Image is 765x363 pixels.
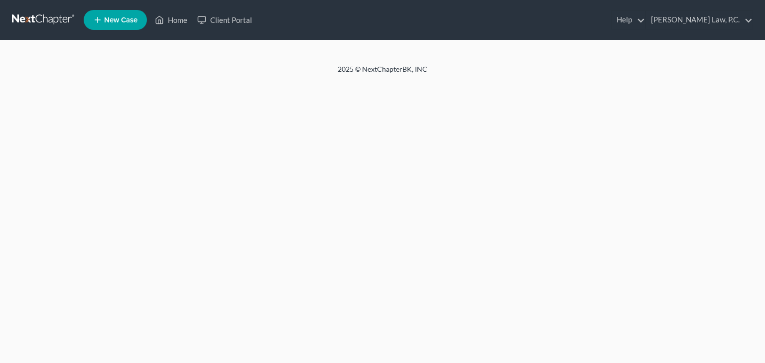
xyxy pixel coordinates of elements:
a: [PERSON_NAME] Law, P.C. [646,11,753,29]
a: Client Portal [192,11,257,29]
new-legal-case-button: New Case [84,10,147,30]
div: 2025 © NextChapterBK, INC [99,64,666,82]
a: Home [150,11,192,29]
a: Help [612,11,645,29]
